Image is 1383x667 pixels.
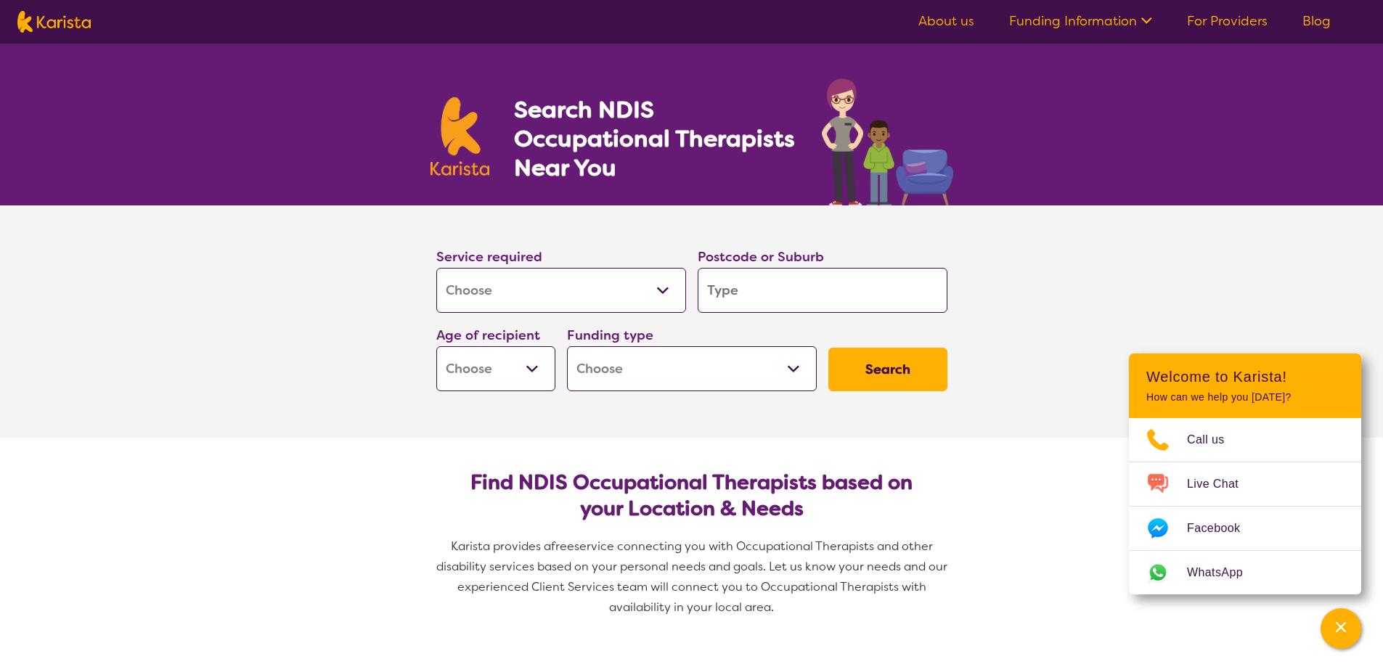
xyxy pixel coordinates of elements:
[1146,391,1344,404] p: How can we help you [DATE]?
[1187,429,1242,451] span: Call us
[436,248,542,266] label: Service required
[431,97,490,176] img: Karista logo
[1187,517,1257,539] span: Facebook
[1187,12,1268,30] a: For Providers
[698,268,947,313] input: Type
[514,95,796,182] h1: Search NDIS Occupational Therapists Near You
[1009,12,1152,30] a: Funding Information
[551,539,574,554] span: free
[436,539,950,615] span: service connecting you with Occupational Therapists and other disability services based on your p...
[1321,608,1361,649] button: Channel Menu
[1187,473,1256,495] span: Live Chat
[1146,368,1344,385] h2: Welcome to Karista!
[1187,562,1260,584] span: WhatsApp
[918,12,974,30] a: About us
[448,470,936,522] h2: Find NDIS Occupational Therapists based on your Location & Needs
[1129,418,1361,594] ul: Choose channel
[1129,353,1361,594] div: Channel Menu
[436,327,540,344] label: Age of recipient
[822,78,953,205] img: occupational-therapy
[17,11,91,33] img: Karista logo
[1302,12,1331,30] a: Blog
[1129,551,1361,594] a: Web link opens in a new tab.
[567,327,653,344] label: Funding type
[828,348,947,391] button: Search
[451,539,551,554] span: Karista provides a
[698,248,824,266] label: Postcode or Suburb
